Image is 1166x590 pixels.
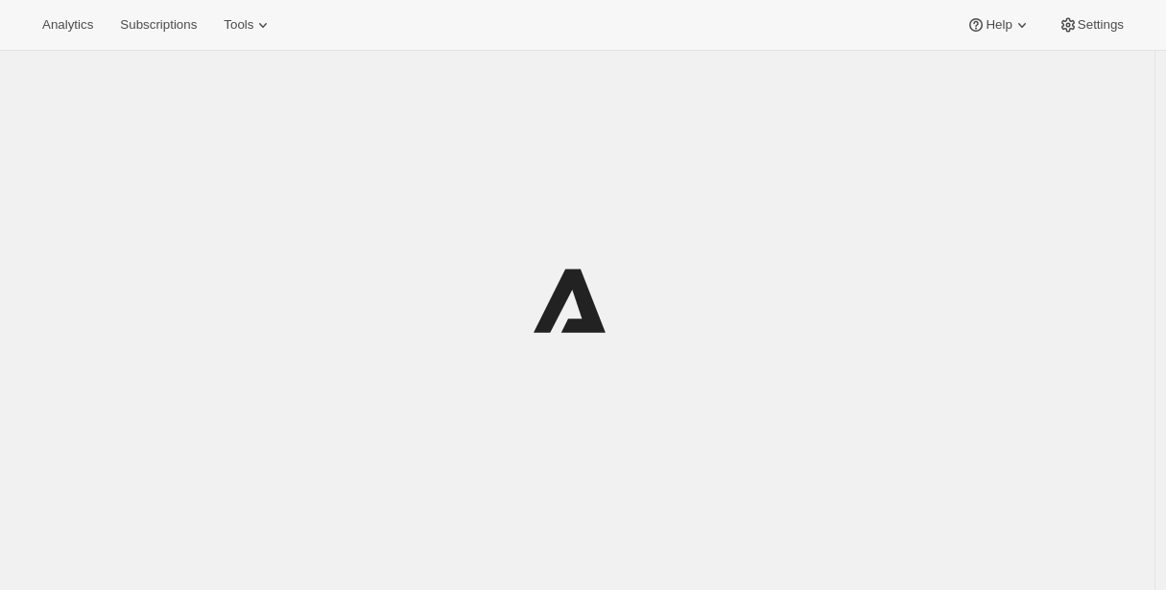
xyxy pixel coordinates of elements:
span: Tools [224,17,253,33]
button: Analytics [31,12,105,38]
span: Settings [1078,17,1124,33]
button: Help [955,12,1042,38]
span: Help [986,17,1011,33]
span: Analytics [42,17,93,33]
span: Subscriptions [120,17,197,33]
button: Settings [1047,12,1135,38]
button: Subscriptions [108,12,208,38]
button: Tools [212,12,284,38]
